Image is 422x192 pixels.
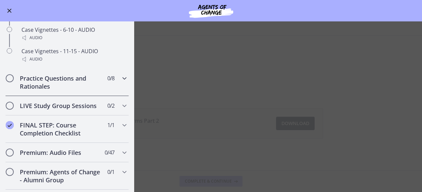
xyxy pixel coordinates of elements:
[5,7,13,15] button: Enable menu
[6,121,14,129] i: Completed
[21,47,126,63] div: Case Vignettes - 11-15 - AUDIO
[21,55,126,63] div: Audio
[107,74,114,82] span: 0 / 8
[107,121,114,129] span: 1 / 1
[20,168,102,184] h2: Premium: Agents of Change - Alumni Group
[20,149,102,157] h2: Premium: Audio Files
[20,102,102,110] h2: LIVE Study Group Sessions
[21,26,126,42] div: Case Vignettes - 6-10 - AUDIO
[107,168,114,176] span: 0 / 1
[105,149,114,157] span: 0 / 47
[107,102,114,110] span: 0 / 2
[20,74,102,90] h2: Practice Questions and Rationales
[20,121,102,137] h2: FINAL STEP: Course Completion Checklist
[171,3,251,19] img: Agents of Change
[21,34,126,42] div: Audio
